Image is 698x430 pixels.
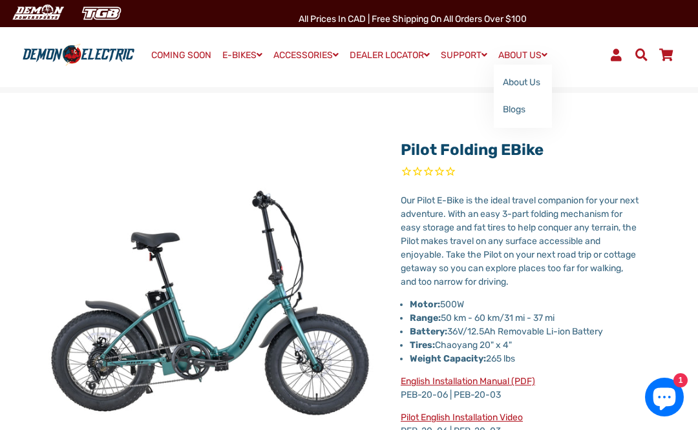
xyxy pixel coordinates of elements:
[401,412,523,423] a: Pilot English Installation Video
[147,46,216,65] a: COMING SOON
[401,194,640,289] p: Our Pilot E-Bike is the ideal travel companion for your next adventure. With an easy 3-part foldi...
[410,312,555,323] span: 50 km - 60 km/31 mi - 37 mi
[401,374,640,402] p: PEB-20-06 | PEB-20-03
[269,46,343,65] a: ACCESSORIES
[19,43,138,67] img: Demon Electric logo
[494,69,552,96] a: About Us
[299,14,527,25] span: All Prices in CAD | Free shipping on all orders over $100
[6,3,69,24] img: Demon Electric
[440,299,464,310] span: 500W
[410,340,512,351] span: Chaoyang 20" x 4"
[410,299,440,310] strong: Motor:
[494,46,552,65] a: ABOUT US
[641,378,688,420] inbox-online-store-chat: Shopify online store chat
[401,141,544,159] a: Pilot Folding eBike
[410,340,435,351] strong: Tires:
[410,326,603,337] span: 36V/12.5Ah Removable Li-ion Battery
[410,352,640,365] p: 265 lbs
[401,376,535,387] a: English Installation Manual (PDF)
[75,3,128,24] img: TGB Canada
[345,46,434,65] a: DEALER LOCATOR
[494,96,552,123] a: Blogs
[401,165,640,180] span: Rated 0.0 out of 5 stars 0 reviews
[410,326,447,337] strong: Battery:
[410,312,441,323] strong: Range:
[410,353,486,364] strong: Weight Capacity:
[218,46,267,65] a: E-BIKES
[436,46,492,65] a: SUPPORT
